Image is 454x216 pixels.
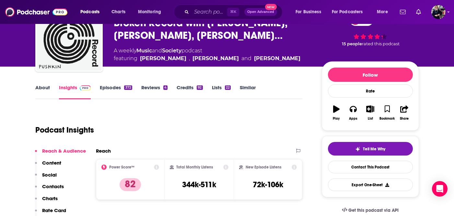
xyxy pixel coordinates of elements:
[42,207,66,213] p: Rate Card
[42,195,58,201] p: Charts
[328,178,413,191] button: Export One-Sheet
[355,146,360,152] img: tell me why sparkle
[253,180,283,189] h3: 72k-106k
[246,165,281,169] h2: New Episode Listens
[431,5,446,19] span: Logged in as ndewey
[379,117,395,121] div: Bookmark
[431,5,446,19] button: Show profile menu
[397,6,408,17] a: Show notifications dropdown
[431,5,446,19] img: User Profile
[197,85,203,90] div: 92
[332,7,363,16] span: For Podcasters
[114,47,300,62] div: A weekly podcast
[244,8,277,16] button: Open AdvancedNew
[291,7,329,17] button: open menu
[180,5,289,19] div: Search podcasts, credits, & more...
[296,7,321,16] span: For Business
[109,165,134,169] h2: Power Score™
[42,148,86,154] p: Reach & Audience
[138,7,161,16] span: Monitoring
[328,68,413,82] button: Follow
[413,6,424,17] a: Show notifications dropdown
[372,7,396,17] button: open menu
[368,117,373,121] div: List
[42,183,64,189] p: Contacts
[120,178,141,191] p: 82
[362,101,378,124] button: List
[240,84,256,99] a: Similar
[107,7,129,17] a: Charts
[328,142,413,156] button: tell me why sparkleTell Me Why
[247,10,274,14] span: Open Advanced
[182,180,216,189] h3: 344k-511k
[400,117,409,121] div: Share
[5,6,67,18] img: Podchaser - Follow, Share and Rate Podcasts
[114,55,300,62] span: featuring
[35,195,58,207] button: Charts
[342,41,362,46] span: 15 people
[80,85,91,91] img: Podchaser Pro
[35,125,94,135] h1: Podcast Insights
[328,84,413,98] div: Rate
[141,84,168,99] a: Reviews4
[111,7,125,16] span: Charts
[152,48,162,54] span: and
[345,101,362,124] button: Apps
[225,85,231,90] div: 22
[349,117,357,121] div: Apps
[42,172,57,178] p: Social
[59,84,91,99] a: InsightsPodchaser Pro
[162,48,181,54] a: Society
[35,183,64,195] button: Contacts
[377,7,388,16] span: More
[333,117,340,121] div: Play
[140,55,186,62] div: [PERSON_NAME]
[42,160,61,166] p: Content
[124,85,132,90] div: 372
[254,55,300,62] div: [PERSON_NAME]
[80,7,99,16] span: Podcasts
[35,160,61,172] button: Content
[396,101,413,124] button: Share
[322,10,419,51] div: 82 15 peoplerated this podcast
[163,85,168,90] div: 4
[136,48,152,54] a: Music
[432,181,448,197] div: Open Intercom Messenger
[177,84,203,99] a: Credits92
[134,7,169,17] button: open menu
[328,7,372,17] button: open menu
[192,7,227,17] input: Search podcasts, credits, & more...
[189,55,190,62] span: ,
[100,84,132,99] a: Episodes372
[35,172,57,184] button: Social
[192,55,239,62] div: [PERSON_NAME]
[348,208,399,213] span: Get this podcast via API
[363,146,385,152] span: Tell Me Why
[379,101,396,124] button: Bookmark
[328,101,345,124] button: Play
[96,148,111,154] h2: Reach
[37,6,101,70] img: Broken Record with Rick Rubin, Malcolm Gladwell, Bruce Headlam and Justin Richmond
[35,84,50,99] a: About
[35,148,86,160] button: Reach & Audience
[241,55,251,62] span: and
[362,41,400,46] span: rated this podcast
[227,8,239,16] span: ⌘ K
[176,165,213,169] h2: Total Monthly Listens
[212,84,231,99] a: Lists22
[328,161,413,173] a: Contact This Podcast
[76,7,108,17] button: open menu
[265,4,277,10] span: New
